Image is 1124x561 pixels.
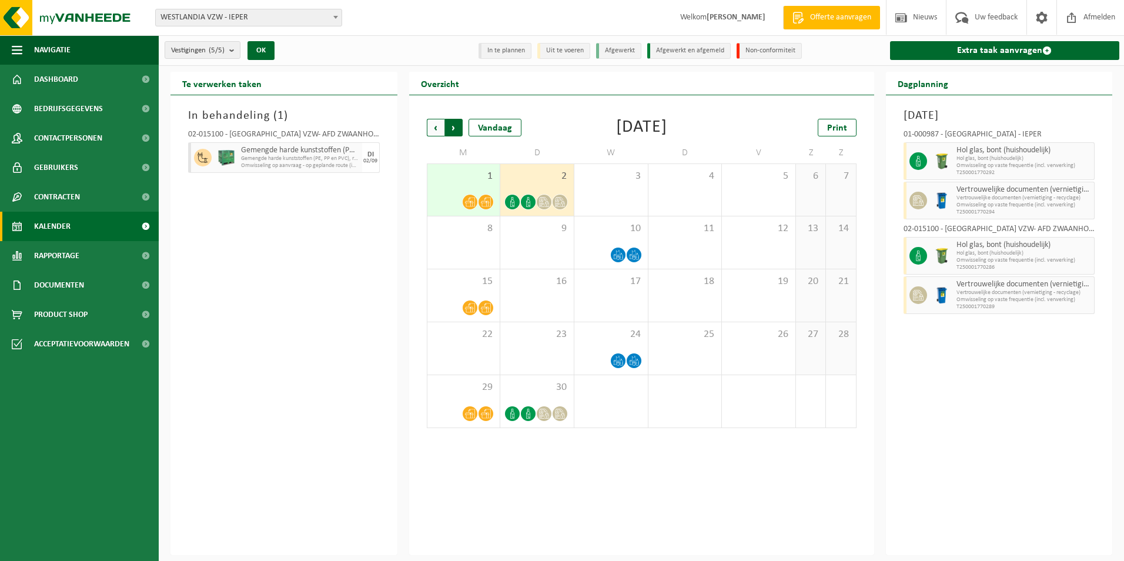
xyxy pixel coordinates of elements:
span: 23 [506,328,568,341]
span: 1 [433,170,494,183]
span: 22 [433,328,494,341]
span: Acceptatievoorwaarden [34,329,129,359]
span: 5 [728,170,790,183]
div: 02-015100 - [GEOGRAPHIC_DATA] VZW- AFD ZWAANHOFWE - IEPER [904,225,1095,237]
span: Omwisseling op vaste frequentie (incl. verwerking) [956,296,1092,303]
span: T250001770292 [956,169,1092,176]
span: Omwisseling op vaste frequentie (incl. verwerking) [956,202,1092,209]
strong: [PERSON_NAME] [707,13,765,22]
span: 8 [433,222,494,235]
a: Extra taak aanvragen [890,41,1120,60]
h2: Overzicht [409,72,471,95]
a: Print [818,119,857,136]
span: T250001770286 [956,264,1092,271]
span: Kalender [34,212,71,241]
span: 29 [433,381,494,394]
span: 20 [802,275,819,288]
span: 16 [506,275,568,288]
h3: [DATE] [904,107,1095,125]
span: 6 [802,170,819,183]
span: 2 [506,170,568,183]
a: Offerte aanvragen [783,6,880,29]
img: WB-0240-HPE-BE-09 [933,286,951,304]
td: W [574,142,648,163]
span: Rapportage [34,241,79,271]
button: Vestigingen(5/5) [165,41,240,59]
span: Product Shop [34,300,88,329]
img: WB-0240-HPE-GN-50 [933,247,951,265]
li: Uit te voeren [537,43,590,59]
img: WB-0240-HPE-BE-09 [933,192,951,209]
span: 15 [433,275,494,288]
span: Vertrouwelijke documenten (vernietiging - recyclage) [956,289,1092,296]
span: Gebruikers [34,153,78,182]
li: Afgewerkt en afgemeld [647,43,731,59]
count: (5/5) [209,46,225,54]
span: 21 [832,275,849,288]
span: Gemengde harde kunststoffen (PE, PP en PVC), recycleerbaar [241,155,359,162]
span: WESTLANDIA VZW - IEPER [155,9,342,26]
span: 9 [506,222,568,235]
td: Z [826,142,856,163]
span: 25 [654,328,716,341]
span: T250001770294 [956,209,1092,216]
span: T250001770289 [956,303,1092,310]
span: Hol glas, bont (huishoudelijk) [956,250,1092,257]
span: 10 [580,222,642,235]
span: Bedrijfsgegevens [34,94,103,123]
button: OK [247,41,275,60]
div: 02/09 [363,158,377,164]
span: Omwisseling op aanvraag - op geplande route (incl. verwerking) [241,162,359,169]
div: DI [367,151,374,158]
span: Hol glas, bont (huishoudelijk) [956,241,1092,250]
h3: In behandeling ( ) [188,107,380,125]
span: 24 [580,328,642,341]
td: D [648,142,722,163]
h2: Te verwerken taken [170,72,273,95]
img: PB-HB-1400-HPE-GN-01 [218,149,235,166]
span: Print [827,123,847,133]
span: Dashboard [34,65,78,94]
span: Omwisseling op vaste frequentie (incl. verwerking) [956,162,1092,169]
td: D [500,142,574,163]
span: 19 [728,275,790,288]
span: 17 [580,275,642,288]
td: Z [796,142,826,163]
div: 02-015100 - [GEOGRAPHIC_DATA] VZW- AFD ZWAANHOFWE - IEPER [188,131,380,142]
li: Non-conformiteit [737,43,802,59]
img: WB-0240-HPE-GN-50 [933,152,951,170]
span: 26 [728,328,790,341]
span: 27 [802,328,819,341]
span: 3 [580,170,642,183]
span: Contactpersonen [34,123,102,153]
td: M [427,142,501,163]
span: Navigatie [34,35,71,65]
span: Contracten [34,182,80,212]
li: Afgewerkt [596,43,641,59]
span: 30 [506,381,568,394]
span: Omwisseling op vaste frequentie (incl. verwerking) [956,257,1092,264]
span: 12 [728,222,790,235]
div: [DATE] [616,119,667,136]
span: 7 [832,170,849,183]
span: Vorige [427,119,444,136]
span: Volgende [445,119,463,136]
span: Vertrouwelijke documenten (vernietiging - recyclage) [956,185,1092,195]
span: Hol glas, bont (huishoudelijk) [956,146,1092,155]
div: 01-000987 - [GEOGRAPHIC_DATA] - IEPER [904,131,1095,142]
span: Vertrouwelijke documenten (vernietiging - recyclage) [956,195,1092,202]
span: 13 [802,222,819,235]
span: Gemengde harde kunststoffen (PE, PP en PVC), recycleerbaar (industrieel) [241,146,359,155]
li: In te plannen [479,43,531,59]
span: Hol glas, bont (huishoudelijk) [956,155,1092,162]
div: Vandaag [469,119,521,136]
span: 1 [277,110,284,122]
span: 11 [654,222,716,235]
span: 18 [654,275,716,288]
span: Vestigingen [171,42,225,59]
span: WESTLANDIA VZW - IEPER [156,9,342,26]
span: Offerte aanvragen [807,12,874,24]
span: Documenten [34,271,84,300]
span: 4 [654,170,716,183]
span: 28 [832,328,849,341]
